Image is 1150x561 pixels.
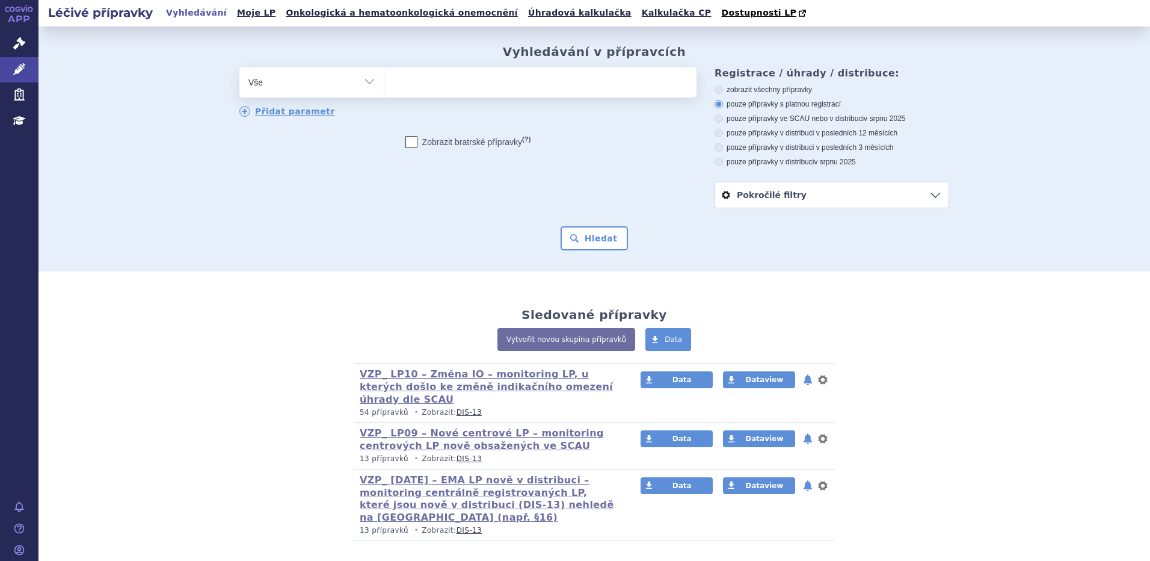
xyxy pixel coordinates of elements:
[233,5,279,21] a: Moje LP
[715,114,949,123] label: pouze přípravky ve SCAU nebo v distribuci
[638,5,715,21] a: Kalkulačka CP
[715,67,949,79] h3: Registrace / úhrady / distribuce:
[814,158,855,166] span: v srpnu 2025
[645,328,691,351] a: Data
[723,430,795,447] a: Dataview
[641,371,713,388] a: Data
[524,5,635,21] a: Úhradová kalkulačka
[672,435,692,443] span: Data
[802,479,814,493] button: notifikace
[411,454,422,464] i: •
[802,373,814,387] button: notifikace
[497,328,635,351] a: Vytvořit novou skupinu přípravků
[360,474,614,523] a: VZP_ [DATE] – EMA LP nově v distribuci – monitoring centrálně registrovaných LP, které jsou nově ...
[864,114,905,123] span: v srpnu 2025
[405,136,531,148] label: Zobrazit bratrské přípravky
[360,525,618,536] p: Zobrazit:
[282,5,521,21] a: Onkologická a hematoonkologická onemocnění
[641,430,713,447] a: Data
[802,432,814,446] button: notifikace
[360,454,618,464] p: Zobrazit:
[522,135,530,143] abbr: (?)
[817,432,829,446] button: nastavení
[721,8,796,17] span: Dostupnosti LP
[360,526,408,535] span: 13 přípravků
[457,408,482,417] a: DIS-13
[665,335,682,344] span: Data
[360,427,604,451] a: VZP_ LP09 – Nové centrové LP – monitoring centrových LP nově obsažených ve SCAU
[38,4,162,21] h2: Léčivé přípravky
[715,128,949,138] label: pouze přípravky v distribuci v posledních 12 měsících
[360,454,408,463] span: 13 přípravků
[411,525,422,536] i: •
[411,408,422,418] i: •
[817,373,829,387] button: nastavení
[360,368,613,405] a: VZP_ LP10 – Změna IO – monitoring LP, u kterých došlo ke změně indikačního omezení úhrady dle SCAU
[723,371,795,388] a: Dataview
[715,85,949,95] label: zobrazit všechny přípravky
[239,106,335,117] a: Přidat parametr
[715,182,949,208] a: Pokročilé filtry
[457,454,482,463] a: DIS-13
[672,482,692,490] span: Data
[715,99,949,109] label: pouze přípravky s platnou registrací
[745,435,783,443] span: Dataview
[715,157,949,167] label: pouze přípravky v distribuci
[723,477,795,494] a: Dataview
[817,479,829,493] button: nastavení
[503,45,686,59] h2: Vyhledávání v přípravcích
[162,5,230,21] a: Vyhledávání
[715,143,949,152] label: pouze přípravky v distribuci v posledních 3 měsících
[561,226,629,250] button: Hledat
[521,308,667,322] h2: Sledované přípravky
[457,526,482,535] a: DIS-13
[718,5,812,22] a: Dostupnosti LP
[360,408,408,417] span: 54 přípravků
[745,482,783,490] span: Dataview
[641,477,713,494] a: Data
[672,376,692,384] span: Data
[745,376,783,384] span: Dataview
[360,408,618,418] p: Zobrazit:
